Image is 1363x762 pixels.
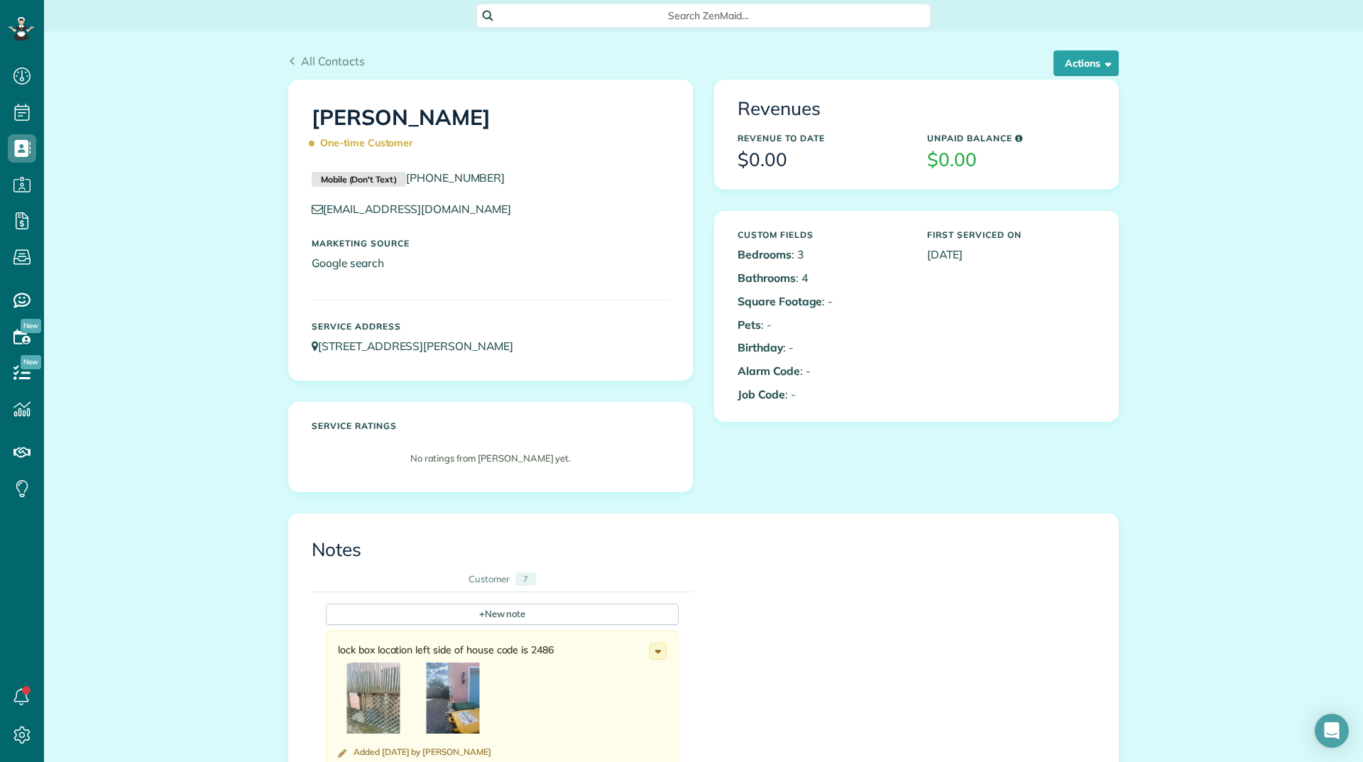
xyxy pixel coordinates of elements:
span: + [479,607,485,620]
p: : - [738,317,906,333]
h5: Custom Fields [738,230,906,239]
h1: [PERSON_NAME] [312,106,669,156]
h3: Notes [312,540,1095,560]
b: Bedrooms [738,247,792,261]
b: Alarm Code [738,364,800,378]
h5: Marketing Source [312,239,669,248]
b: Square Footage [738,294,822,308]
span: One-time Customer [312,131,420,156]
b: Bathrooms [738,271,796,285]
p: : - [738,293,906,310]
a: [EMAIL_ADDRESS][DOMAIN_NAME] [312,202,525,216]
div: 7 [515,572,536,586]
div: New note [326,604,679,625]
h5: Unpaid Balance [927,134,1095,143]
h3: Revenues [738,99,1095,119]
p: No ratings from [PERSON_NAME] yet. [319,452,662,465]
span: All Contacts [301,54,365,68]
small: Mobile (Don't Text) [312,172,406,187]
h5: Service ratings [312,421,669,430]
p: : - [738,363,906,379]
a: All Contacts [288,53,365,70]
a: [STREET_ADDRESS][PERSON_NAME] [312,339,527,353]
p: : - [738,386,906,403]
h5: Revenue to Date [738,134,906,143]
h3: $0.00 [927,150,1095,170]
span: New [21,319,41,333]
b: Job Code [738,387,785,401]
p: : 4 [738,270,906,286]
p: [DATE] [927,246,1095,263]
a: Mobile (Don't Text)[PHONE_NUMBER] [312,170,505,185]
time: Added [DATE] by [PERSON_NAME] [354,746,491,757]
img: airbnblockboxjpg [338,663,409,734]
b: Birthday [738,340,783,354]
h3: $0.00 [738,150,906,170]
h5: First Serviced On [927,230,1095,239]
img: airbnblockbox1jpg [417,663,488,734]
p: Google search [312,255,669,271]
div: Customer [469,572,510,586]
h5: Service Address [312,322,669,331]
span: New [21,355,41,369]
div: lock box location left side of house code is 2486 [338,643,650,739]
b: Pets [738,317,761,332]
p: : 3 [738,246,906,263]
div: Open Intercom Messenger [1315,714,1349,748]
p: : - [738,339,906,356]
button: Actions [1053,50,1119,76]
